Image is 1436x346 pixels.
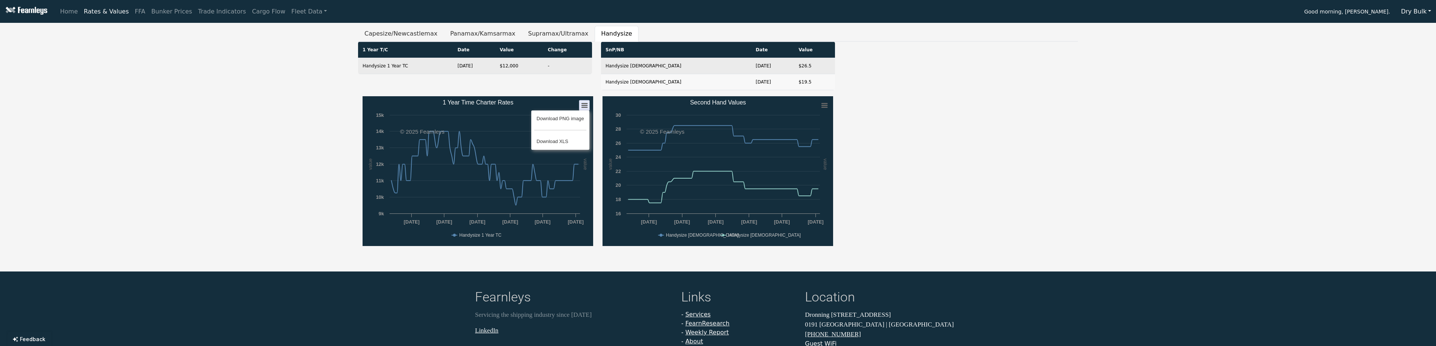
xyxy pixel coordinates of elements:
text: 18 [616,197,621,202]
th: Date [453,42,495,58]
text: [DATE] [568,219,583,225]
text: [DATE] [774,219,790,225]
text: 10k [376,194,384,200]
td: $26.5 [794,58,835,74]
th: Change [543,42,592,58]
td: $12,000 [495,58,543,74]
a: Weekly Report [685,329,729,336]
li: - [681,337,796,346]
text: 22 [616,169,621,174]
a: LinkedIn [475,327,498,334]
a: Home [57,4,81,19]
p: Dronning [STREET_ADDRESS] [805,310,961,320]
text: [DATE] [469,219,485,225]
a: FearnResearch [685,320,730,327]
text: 14k [376,128,384,134]
p: Servicing the shipping industry since [DATE] [475,310,672,320]
text: 1 Year Time Charter Rates [443,99,514,106]
text: 13k [376,145,384,151]
h4: Location [805,289,961,307]
text: [DATE] [404,219,420,225]
td: - [543,58,592,74]
text: Handysize 1 Year TC [459,233,502,238]
button: Panamax/Kamsarmax [444,26,522,42]
text: 11k [376,178,384,183]
text: value [607,158,613,170]
text: [DATE] [741,219,757,225]
text: 20 [616,182,621,188]
h4: Links [681,289,796,307]
text: 24 [616,154,621,160]
th: Date [751,42,794,58]
text: [DATE] [502,219,518,225]
td: Handysize 1 Year TC [358,58,453,74]
text: 15k [376,112,384,118]
a: Trade Indicators [195,4,249,19]
img: Fearnleys Logo [4,7,47,16]
td: [DATE] [751,74,794,90]
a: Cargo Flow [249,4,288,19]
text: value [583,158,588,170]
td: Handysize [DEMOGRAPHIC_DATA] [601,74,751,90]
li: Download XLS [534,136,586,147]
text: 9k [379,211,384,216]
a: [PHONE_NUMBER] [805,331,861,338]
svg: 1 Year Time Charter Rates [363,96,593,246]
a: Bunker Prices [148,4,195,19]
td: Handysize [DEMOGRAPHIC_DATA] [601,58,751,74]
text: © 2025 Fearnleys [640,128,685,135]
li: - [681,328,796,337]
a: Services [685,311,711,318]
button: Dry Bulk [1396,4,1436,19]
button: Handysize [595,26,639,42]
text: 26 [616,140,621,146]
li: - [681,310,796,319]
text: [DATE] [674,219,690,225]
a: Fleet Data [288,4,330,19]
text: Handysize [DEMOGRAPHIC_DATA] [728,233,801,238]
text: [DATE] [708,219,724,225]
svg: Second Hand Values [603,96,833,246]
th: Value [794,42,835,58]
a: Rates & Values [81,4,132,19]
h4: Fearnleys [475,289,672,307]
li: Download PNG image [534,113,586,124]
th: SnP/NB [601,42,751,58]
th: Value [495,42,543,58]
li: - [681,319,796,328]
text: [DATE] [535,219,550,225]
td: [DATE] [453,58,495,74]
a: FFA [132,4,148,19]
text: © 2025 Fearnleys [400,128,445,135]
span: Good morning, [PERSON_NAME]. [1304,6,1390,19]
td: [DATE] [751,58,794,74]
text: [DATE] [808,219,823,225]
text: value [367,158,373,170]
p: 0191 [GEOGRAPHIC_DATA] | [GEOGRAPHIC_DATA] [805,320,961,330]
td: $19.5 [794,74,835,90]
th: 1 Year T/C [358,42,453,58]
text: 16 [616,211,621,216]
text: 30 [616,112,621,118]
text: Handysize [DEMOGRAPHIC_DATA] [666,233,739,238]
text: value [823,158,828,170]
button: Capesize/Newcastlemax [358,26,444,42]
a: About [685,338,703,345]
text: 12k [376,161,384,167]
text: [DATE] [436,219,452,225]
text: [DATE] [641,219,657,225]
text: Second Hand Values [690,99,746,106]
button: Supramax/Ultramax [522,26,595,42]
text: 28 [616,126,621,132]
